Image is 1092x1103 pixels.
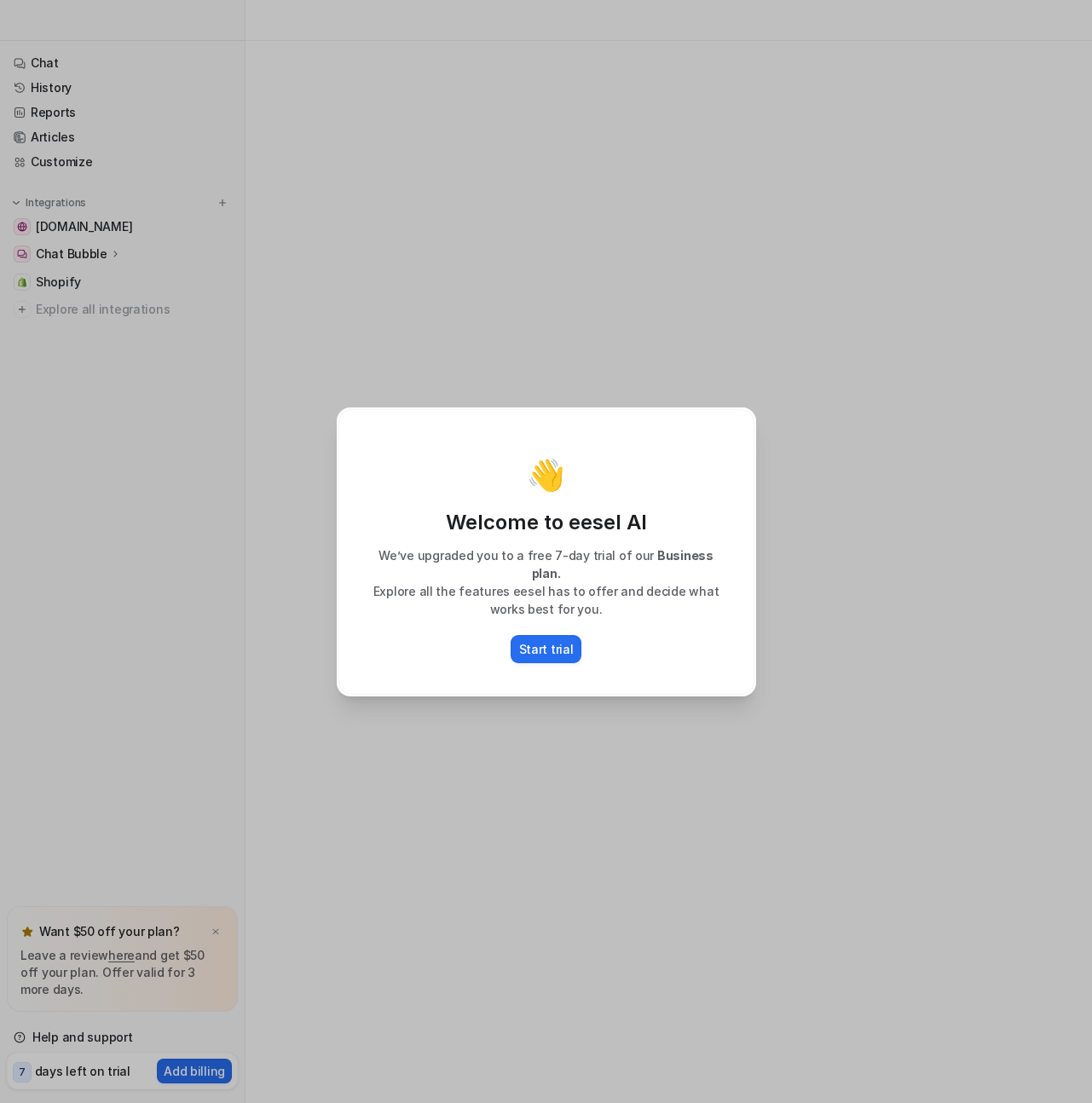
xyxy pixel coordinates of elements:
[356,546,737,582] p: We’ve upgraded you to a free 7-day trial of our
[511,635,582,663] button: Start trial
[527,458,565,492] p: 👋
[356,509,737,536] p: Welcome to eesel AI
[356,582,737,618] p: Explore all the features eesel has to offer and decide what works best for you.
[519,640,574,658] p: Start trial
